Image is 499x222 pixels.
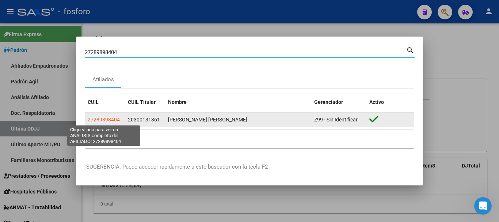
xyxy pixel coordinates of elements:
div: 1 total [85,130,414,148]
datatable-header-cell: Nombre [165,94,311,110]
datatable-header-cell: CUIL Titular [125,94,165,110]
p: -SUGERENCIA: Puede acceder rapidamente a este buscador con la tecla F2- [85,163,414,171]
span: 27289898404 [88,117,120,123]
span: 20300131361 [128,117,160,123]
iframe: Intercom live chat [474,197,492,215]
span: Gerenciador [314,99,343,105]
datatable-header-cell: Gerenciador [311,94,366,110]
span: Z99 - Sin Identificar [314,117,358,123]
mat-icon: search [406,45,415,54]
div: Afiliados [92,75,114,84]
datatable-header-cell: CUIL [85,94,125,110]
datatable-header-cell: Activo [366,94,414,110]
span: Nombre [168,99,187,105]
span: Activo [369,99,384,105]
span: CUIL [88,99,99,105]
span: CUIL Titular [128,99,156,105]
div: [PERSON_NAME] [PERSON_NAME] [168,116,308,124]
